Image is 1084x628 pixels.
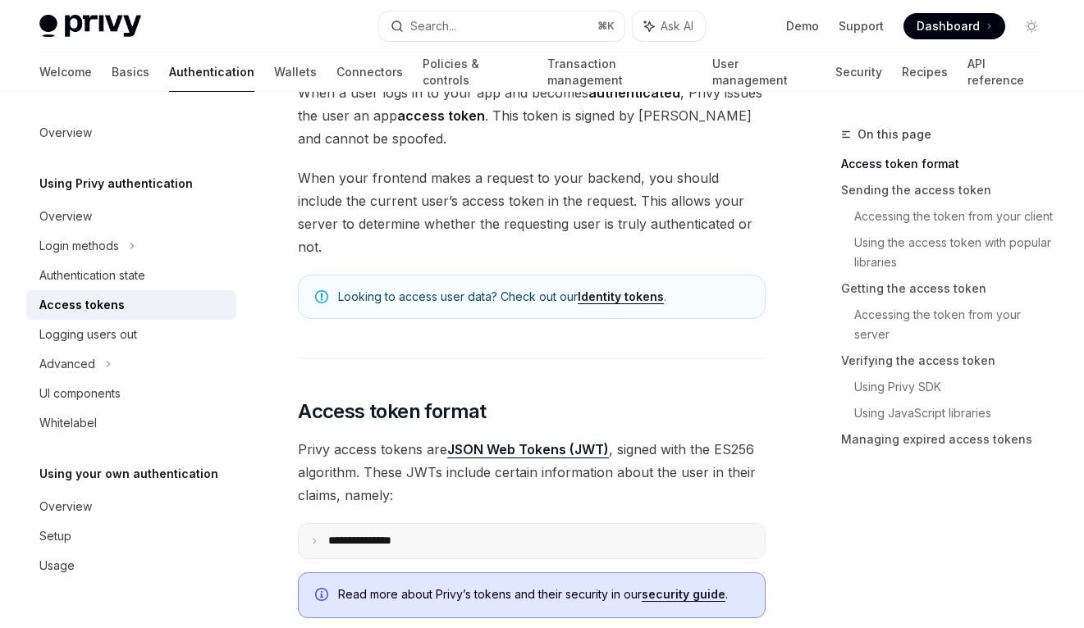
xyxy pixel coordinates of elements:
a: Overview [26,492,236,521]
a: Welcome [39,52,92,92]
div: Access tokens [39,295,125,315]
span: Looking to access user data? Check out our . [338,289,748,305]
a: Wallets [274,52,317,92]
a: Access token format [841,151,1058,177]
a: Support [839,18,884,34]
a: Logging users out [26,320,236,349]
a: Security [835,52,882,92]
span: Access token format [298,398,487,425]
button: Ask AI [633,11,705,41]
a: API reference [967,52,1045,92]
div: Whitelabel [39,413,97,433]
a: Identity tokens [578,289,664,304]
a: Basics [112,52,149,92]
div: Overview [39,207,92,226]
a: Setup [26,521,236,551]
a: User management [712,52,816,92]
svg: Info [315,588,332,604]
span: Ask AI [661,18,693,34]
a: Accessing the token from your server [854,302,1058,348]
a: Using the access token with popular libraries [854,230,1058,275]
span: Read more about Privy’s tokens and their security in our . [338,586,748,603]
button: Search...⌘K [379,11,625,41]
strong: access token [397,107,485,124]
a: Overview [26,118,236,148]
a: Access tokens [26,290,236,320]
strong: authenticated [588,84,680,101]
a: JSON Web Tokens (JWT) [447,441,609,458]
a: Demo [786,18,819,34]
span: Dashboard [917,18,980,34]
h5: Using Privy authentication [39,174,193,193]
span: ⌘ K [597,20,615,33]
a: Connectors [336,52,403,92]
h5: Using your own authentication [39,464,218,484]
a: Sending the access token [841,177,1058,203]
div: Overview [39,497,92,517]
a: security guide [642,587,725,602]
a: Using Privy SDK [854,374,1058,400]
a: Recipes [902,52,948,92]
div: Setup [39,526,71,546]
span: When your frontend makes a request to your backend, you should include the current user’s access ... [298,166,766,258]
svg: Note [315,290,328,303]
a: Transaction management [547,52,693,92]
span: When a user logs in to your app and becomes , Privy issues the user an app . This token is signed... [298,81,766,150]
a: Managing expired access tokens [841,426,1058,453]
div: UI components [39,384,121,403]
a: Getting the access token [841,275,1058,302]
a: Dashboard [903,13,1005,39]
a: Verifying the access token [841,348,1058,374]
div: Logging users out [39,325,137,344]
div: Overview [39,123,92,143]
img: light logo [39,15,141,38]
div: Authentication state [39,266,145,285]
div: Search... [410,16,456,36]
div: Advanced [39,354,95,374]
a: Whitelabel [26,408,236,438]
a: Usage [26,551,236,580]
a: Policies & controls [423,52,528,92]
div: Usage [39,556,75,576]
a: Using JavaScript libraries [854,400,1058,426]
button: Toggle dark mode [1018,13,1045,39]
div: Login methods [39,236,119,256]
a: Accessing the token from your client [854,203,1058,230]
a: Authentication state [26,261,236,290]
a: Authentication [169,52,254,92]
a: UI components [26,379,236,408]
span: Privy access tokens are , signed with the ES256 algorithm. These JWTs include certain information... [298,438,766,507]
span: On this page [858,125,931,144]
a: Overview [26,202,236,231]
